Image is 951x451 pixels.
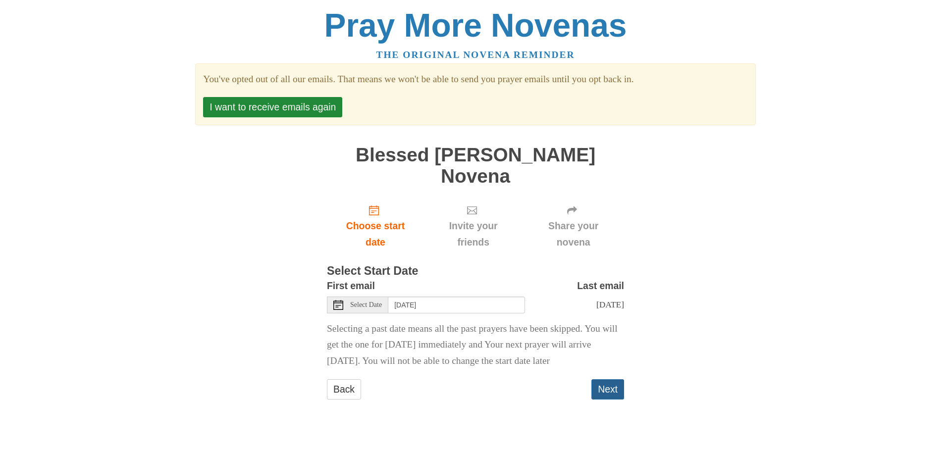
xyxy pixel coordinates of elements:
[203,71,747,88] section: You've opted out of all our emails. That means we won't be able to send you prayer emails until y...
[327,265,624,278] h3: Select Start Date
[434,218,513,251] span: Invite your friends
[376,50,575,60] a: The original novena reminder
[350,301,382,308] span: Select Date
[324,7,627,44] a: Pray More Novenas
[388,297,525,313] input: Use the arrow keys to pick a date
[596,300,624,309] span: [DATE]
[424,197,523,255] div: Click "Next" to confirm your start date first.
[203,97,342,117] button: I want to receive emails again
[327,145,624,187] h1: Blessed [PERSON_NAME] Novena
[532,218,614,251] span: Share your novena
[591,379,624,400] button: Next
[337,218,414,251] span: Choose start date
[577,278,624,294] label: Last email
[327,379,361,400] a: Back
[523,197,624,255] div: Click "Next" to confirm your start date first.
[327,321,624,370] p: Selecting a past date means all the past prayers have been skipped. You will get the one for [DAT...
[327,197,424,255] a: Choose start date
[327,278,375,294] label: First email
